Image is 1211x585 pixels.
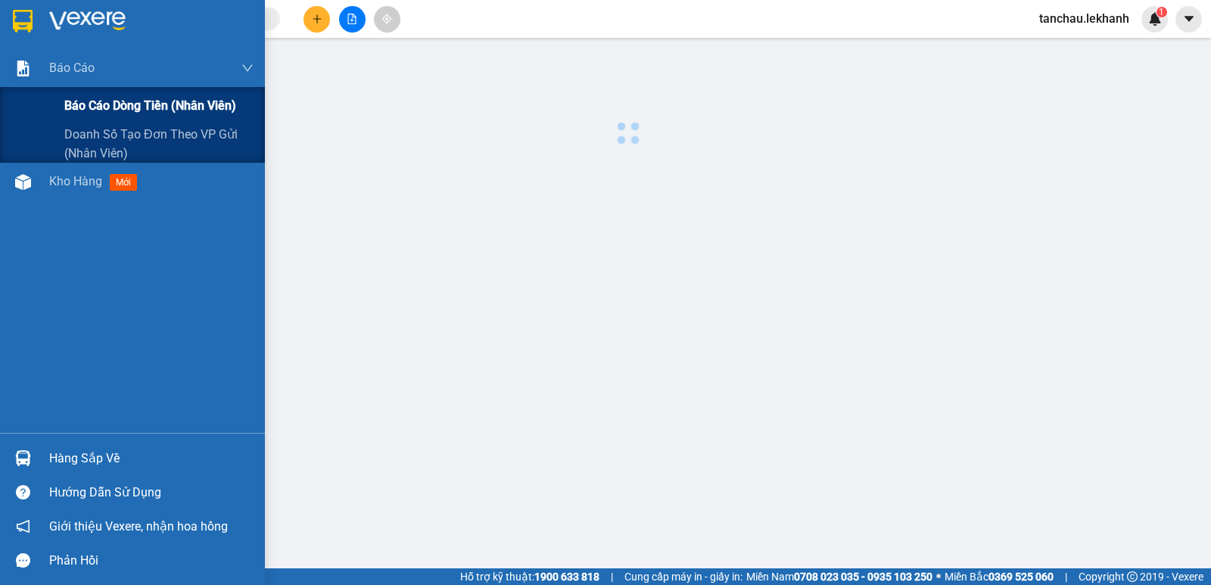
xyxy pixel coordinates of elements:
span: mới [110,174,137,191]
span: Gửi: [13,14,36,30]
button: aim [374,6,400,33]
span: down [241,62,254,74]
button: file-add [339,6,366,33]
span: CR : [11,99,35,115]
span: message [16,553,30,568]
span: Báo cáo [49,58,95,77]
div: Hướng dẫn sử dụng [49,481,254,504]
strong: 1900 633 818 [534,571,599,583]
strong: 0369 525 060 [988,571,1054,583]
span: Miền Bắc [945,568,1054,585]
div: 0988228779 [13,67,167,89]
span: aim [381,14,392,24]
span: caret-down [1182,12,1196,26]
img: icon-new-feature [1148,12,1162,26]
span: Doanh số tạo đơn theo VP gửi (nhân viên) [64,125,254,163]
strong: 0708 023 035 - 0935 103 250 [794,571,932,583]
span: Miền Nam [746,568,932,585]
div: Phản hồi [49,549,254,572]
div: DŨNG [177,31,307,49]
span: Giới thiệu Vexere, nhận hoa hồng [49,517,228,536]
span: tanchau.lekhanh [1027,9,1141,28]
span: Cung cấp máy in - giấy in: [624,568,742,585]
img: warehouse-icon [15,450,31,466]
button: caret-down [1175,6,1202,33]
span: notification [16,519,30,534]
img: warehouse-icon [15,174,31,190]
span: Hỗ trợ kỹ thuật: [460,568,599,585]
span: | [1065,568,1067,585]
img: logo-vxr [13,10,33,33]
div: TUẤN [13,49,167,67]
span: | [611,568,613,585]
span: plus [312,14,322,24]
div: 40.000 [11,98,169,116]
span: 1 [1159,7,1164,17]
span: question-circle [16,485,30,499]
button: plus [304,6,330,33]
span: file-add [347,14,357,24]
img: solution-icon [15,61,31,76]
span: Báo cáo dòng tiền (nhân viên) [64,96,236,115]
div: An Sương [177,13,307,31]
div: BX [GEOGRAPHIC_DATA] [13,13,167,49]
div: 0941983877 [177,49,307,70]
sup: 1 [1157,7,1167,17]
span: Kho hàng [49,174,102,188]
span: Nhận: [177,14,213,30]
span: ⚪️ [936,574,941,580]
span: copyright [1127,571,1138,582]
div: Hàng sắp về [49,447,254,470]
